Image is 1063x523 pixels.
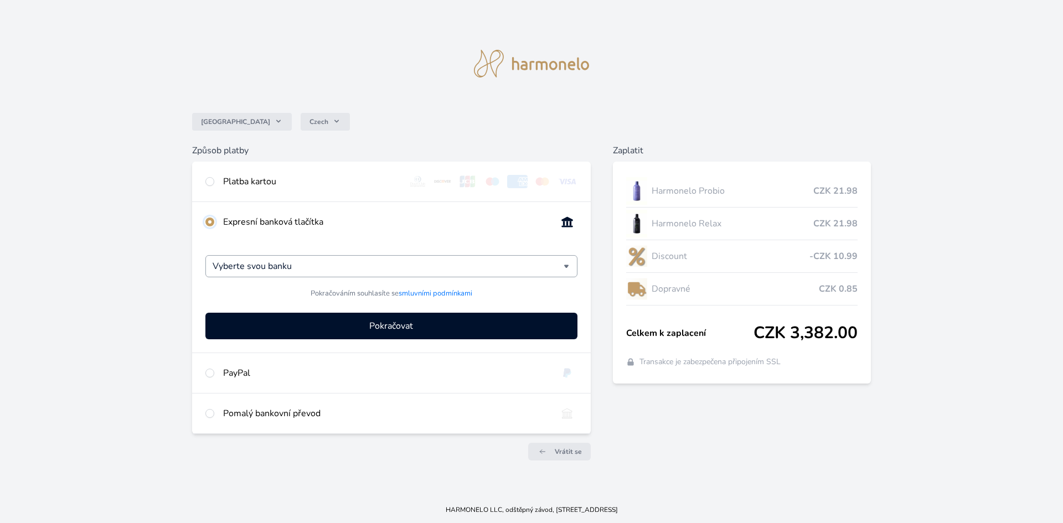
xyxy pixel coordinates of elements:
img: paypal.svg [557,366,577,380]
input: Hledat... [213,260,564,273]
span: CZK 21.98 [813,217,858,230]
span: CZK 3,382.00 [754,323,858,343]
img: mc.svg [532,175,553,188]
button: [GEOGRAPHIC_DATA] [192,113,292,131]
div: Pomalý bankovní převod [223,407,548,420]
span: CZK 0.85 [819,282,858,296]
span: Harmonelo Relax [652,217,814,230]
a: smluvními podmínkami [399,288,472,298]
span: Dopravné [652,282,819,296]
span: Transakce je zabezpečena připojením SSL [639,356,781,367]
h6: Zaplatit [613,144,871,157]
span: -CZK 10.99 [809,250,858,263]
img: bankTransfer_IBAN.svg [557,407,577,420]
span: Vrátit se [555,447,582,456]
span: Harmonelo Probio [652,184,814,198]
span: [GEOGRAPHIC_DATA] [201,117,270,126]
img: CLEAN_RELAX_se_stinem_x-lo.jpg [626,210,647,237]
span: Pokračováním souhlasíte se [311,288,472,299]
img: delivery-lo.png [626,275,647,303]
span: Pokračovat [369,319,413,333]
img: maestro.svg [482,175,503,188]
img: diners.svg [407,175,428,188]
div: Expresní banková tlačítka [223,215,548,229]
span: Discount [652,250,810,263]
div: Vyberte svou banku [205,255,577,277]
img: discount-lo.png [626,242,647,270]
img: onlineBanking_CZ.svg [557,215,577,229]
h6: Způsob platby [192,144,591,157]
img: amex.svg [507,175,528,188]
span: Celkem k zaplacení [626,327,754,340]
button: Pokračovat [205,313,577,339]
button: Czech [301,113,350,131]
span: CZK 21.98 [813,184,858,198]
img: jcb.svg [457,175,478,188]
a: Vrátit se [528,443,591,460]
img: CLEAN_PROBIO_se_stinem_x-lo.jpg [626,177,647,205]
img: logo.svg [474,50,589,77]
div: Platba kartou [223,175,399,188]
span: Czech [309,117,328,126]
img: visa.svg [557,175,577,188]
img: discover.svg [432,175,453,188]
div: PayPal [223,366,548,380]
